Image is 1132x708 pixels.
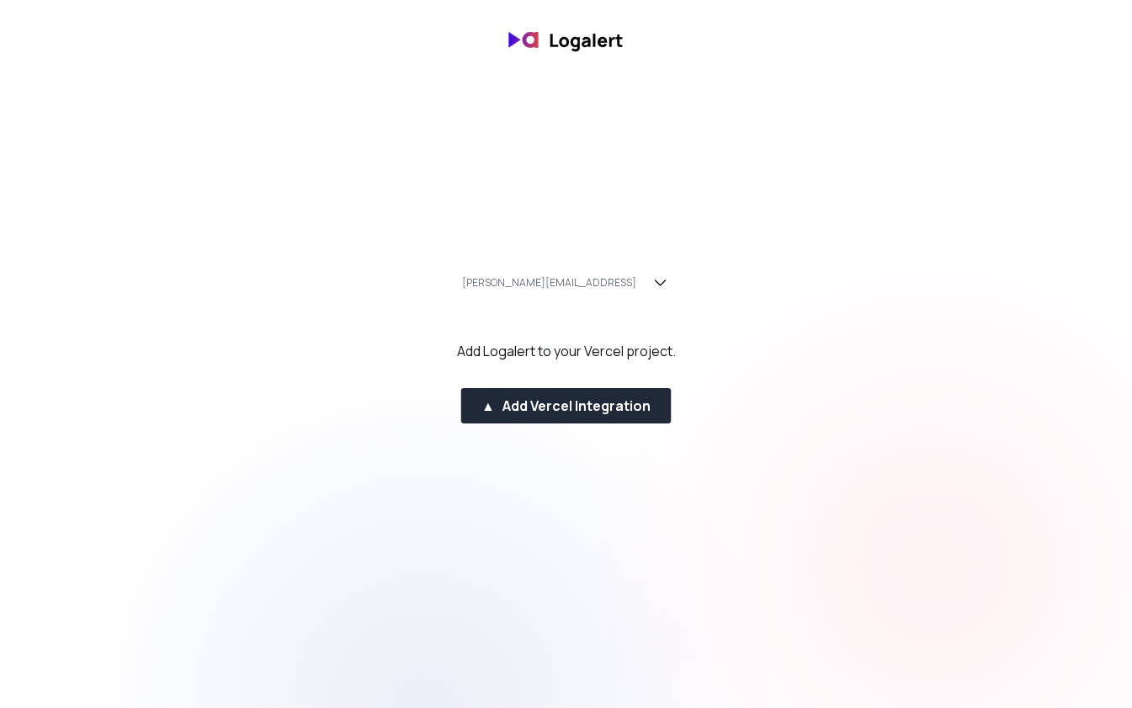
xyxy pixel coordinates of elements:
img: banner logo [499,20,634,60]
div: [PERSON_NAME][EMAIL_ADDRESS] [462,276,636,290]
div: Add Logalert to your Vercel project. [457,341,676,361]
div: ▲ Add Vercel Integration [481,396,651,416]
button: [PERSON_NAME][EMAIL_ADDRESS] [441,265,691,301]
button: ▲ Add Vercel Integration [460,388,672,423]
